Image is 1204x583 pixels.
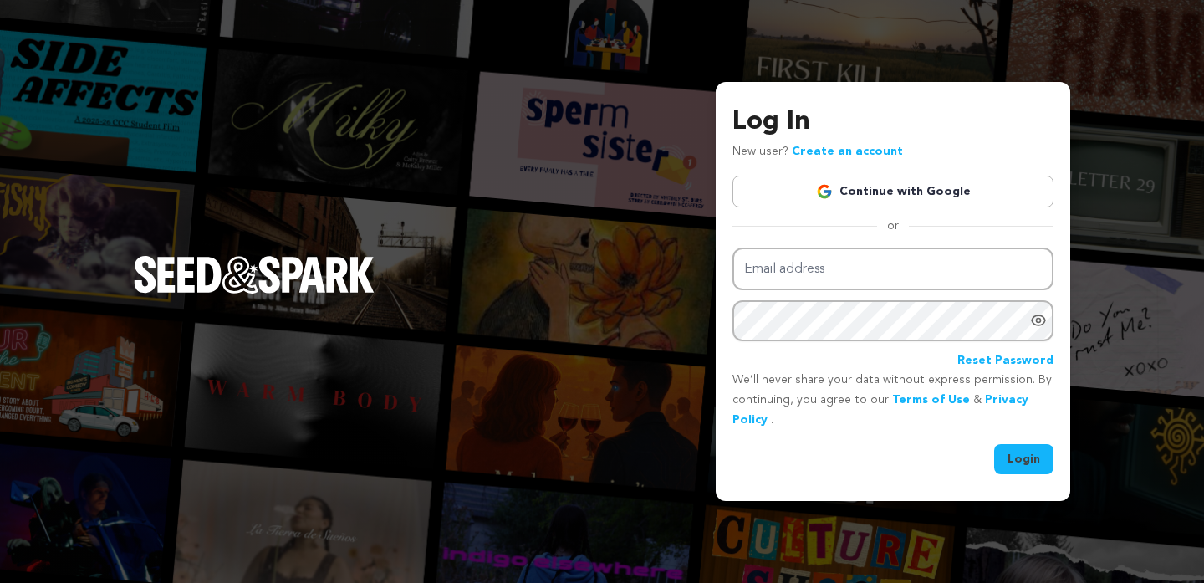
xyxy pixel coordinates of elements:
input: Email address [732,248,1053,290]
img: Seed&Spark Logo [134,256,375,293]
img: Google logo [816,183,833,200]
a: Create an account [792,146,903,157]
p: We’ll never share your data without express permission. By continuing, you agree to our & . [732,371,1053,430]
a: Reset Password [957,351,1053,371]
a: Privacy Policy [732,394,1028,426]
a: Continue with Google [732,176,1053,207]
a: Terms of Use [892,394,970,406]
a: Seed&Spark Homepage [134,256,375,326]
h3: Log In [732,102,1053,142]
span: or [877,217,909,234]
button: Login [994,444,1053,474]
a: Show password as plain text. Warning: this will display your password on the screen. [1030,312,1047,329]
p: New user? [732,142,903,162]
